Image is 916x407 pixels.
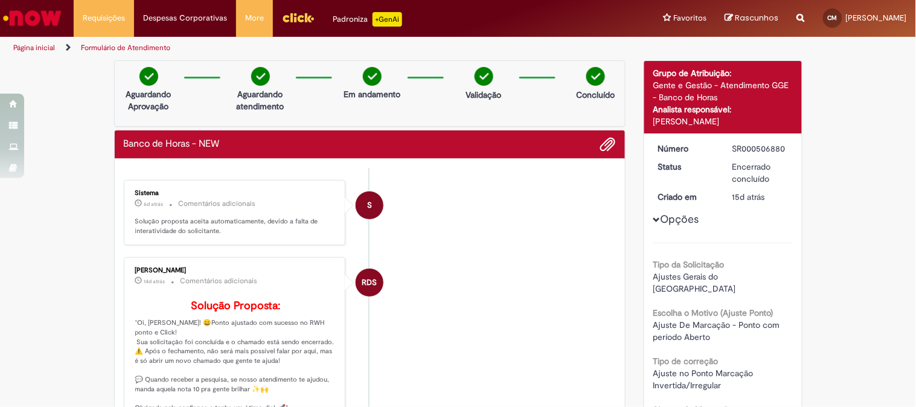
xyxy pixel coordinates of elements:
span: Despesas Corporativas [143,12,227,24]
img: check-circle-green.png [586,67,605,86]
time: 22/08/2025 10:57:31 [144,200,164,208]
b: Solução Proposta: [191,299,280,313]
span: RDS [362,268,377,297]
b: Escolha o Motivo (Ajuste Ponto) [653,307,773,318]
div: Grupo de Atribuição: [653,67,793,79]
span: 6d atrás [144,200,164,208]
div: SR000506880 [732,143,789,155]
b: Tipo de correção [653,356,719,367]
span: 14d atrás [144,278,165,285]
span: Ajustes Gerais do [GEOGRAPHIC_DATA] [653,271,736,294]
ul: Trilhas de página [9,37,601,59]
p: Aguardando atendimento [231,88,290,112]
div: [PERSON_NAME] [653,115,793,127]
p: Em andamento [344,88,400,100]
span: 15d atrás [732,191,765,202]
h2: Banco de Horas - NEW Histórico de tíquete [124,139,220,150]
img: check-circle-green.png [251,67,270,86]
span: Ajuste De Marcação - Ponto com período Aberto [653,319,783,342]
p: Aguardando Aprovação [120,88,178,112]
div: Gente e Gestão - Atendimento GGE - Banco de Horas [653,79,793,103]
a: Página inicial [13,43,55,53]
time: 14/08/2025 13:57:29 [144,278,165,285]
img: click_logo_yellow_360x200.png [282,8,315,27]
img: check-circle-green.png [475,67,493,86]
div: Analista responsável: [653,103,793,115]
div: Padroniza [333,12,402,27]
small: Comentários adicionais [181,276,258,286]
img: check-circle-green.png [363,67,382,86]
b: Tipo da Solicitação [653,259,725,270]
div: 13/08/2025 20:04:45 [732,191,789,203]
p: Solução proposta aceita automaticamente, devido a falta de interatividade do solicitante. [135,217,336,236]
span: Rascunhos [735,12,779,24]
div: Sistema [135,190,336,197]
span: Ajuste no Ponto Marcação Invertida/Irregular [653,368,756,391]
img: ServiceNow [1,6,63,30]
span: [PERSON_NAME] [846,13,907,23]
dt: Criado em [649,191,723,203]
span: S [367,191,372,220]
small: Comentários adicionais [179,199,256,209]
div: Raquel De Souza [356,269,383,296]
a: Rascunhos [725,13,779,24]
div: [PERSON_NAME] [135,267,336,274]
a: Formulário de Atendimento [81,43,170,53]
span: Favoritos [674,12,707,24]
time: 13/08/2025 20:04:45 [732,191,765,202]
span: Requisições [83,12,125,24]
p: Validação [466,89,502,101]
dt: Status [649,161,723,173]
span: More [245,12,264,24]
img: check-circle-green.png [139,67,158,86]
p: Concluído [576,89,615,101]
button: Adicionar anexos [600,136,616,152]
span: CM [828,14,838,22]
div: Encerrado concluído [732,161,789,185]
dt: Número [649,143,723,155]
p: +GenAi [373,12,402,27]
div: System [356,191,383,219]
